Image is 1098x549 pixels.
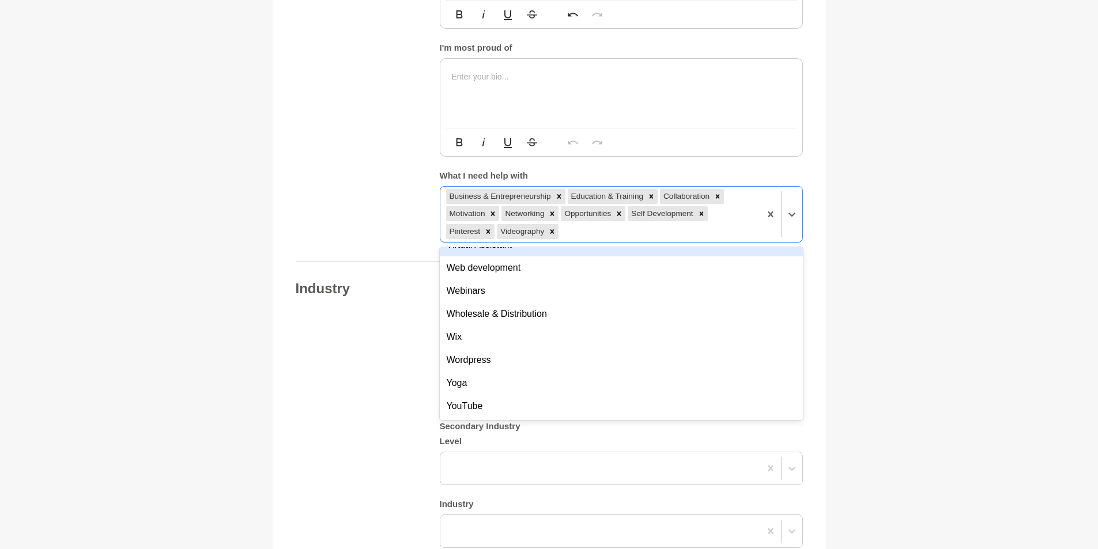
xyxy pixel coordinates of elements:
[561,206,613,221] div: Opportunities
[296,280,417,297] h4: Industry
[440,325,803,349] div: Wix
[568,189,645,204] div: Education & Training
[497,3,519,26] button: Underline (Ctrl+U)
[497,224,546,239] div: Videography
[562,3,584,26] button: Undo (Ctrl+Z)
[440,302,803,325] div: Wholesale & Distribution
[440,372,803,395] div: Yoga
[446,189,553,204] div: Business & Entrepreneurship
[440,43,803,54] h5: I'm most proud of
[562,131,584,154] button: Undo (Ctrl+Z)
[628,206,695,221] div: Self Development
[448,131,470,154] button: Bold (Ctrl+B)
[446,206,487,221] div: Motivation
[440,499,803,510] h5: Industry
[501,206,546,221] div: Networking
[497,131,519,154] button: Underline (Ctrl+U)
[446,224,482,239] div: Pinterest
[586,3,608,26] button: Redo (Ctrl+Shift+Z)
[440,421,803,432] h5: Secondary Industry
[521,3,543,26] button: Strikethrough (Ctrl+S)
[660,189,711,204] div: Collaboration
[440,279,803,302] div: Webinars
[440,171,803,181] h5: What I need help with
[440,395,803,418] div: YouTube
[440,349,803,372] div: Wordpress
[586,131,608,154] button: Redo (Ctrl+Shift+Z)
[440,256,803,279] div: Web development
[440,436,803,447] h5: Level
[473,3,495,26] button: Italic (Ctrl+I)
[448,3,470,26] button: Bold (Ctrl+B)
